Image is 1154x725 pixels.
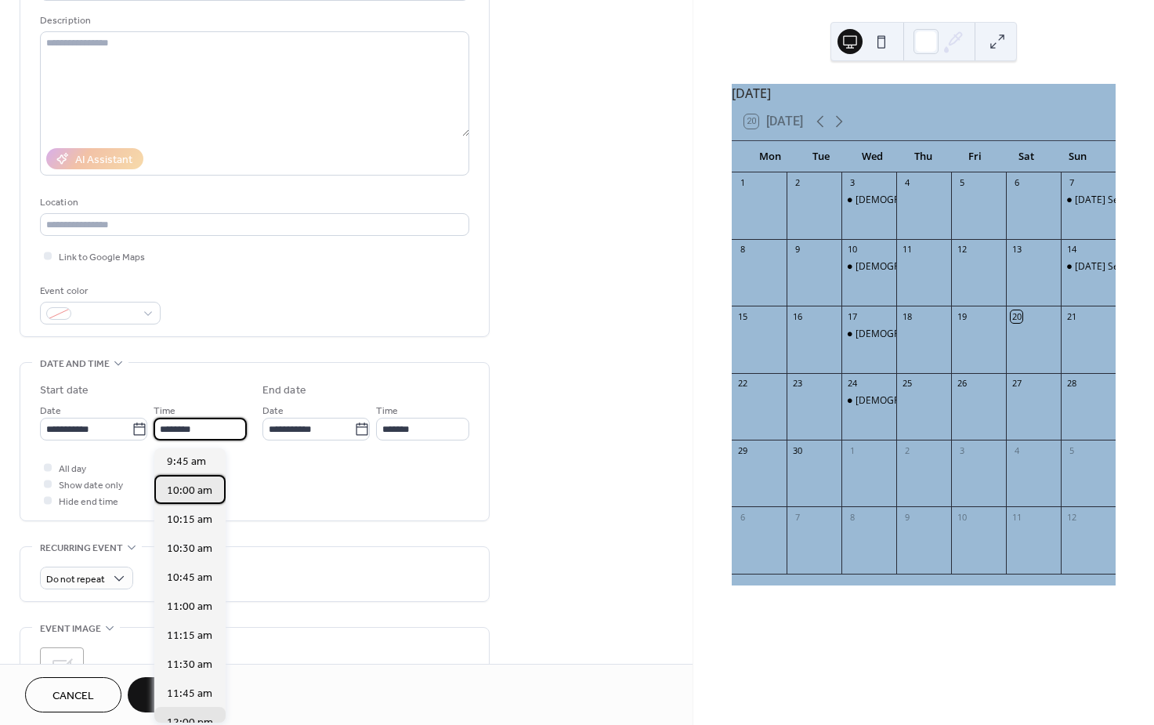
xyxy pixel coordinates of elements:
div: 4 [901,177,913,189]
div: 17 [846,310,858,322]
div: 7 [1065,177,1077,189]
div: 29 [736,444,748,456]
span: Date [262,403,284,419]
div: 3 [956,444,968,456]
div: 1 [736,177,748,189]
div: [DEMOGRAPHIC_DATA] Study [856,394,986,408]
div: [DEMOGRAPHIC_DATA] Study [856,328,986,341]
span: 10:00 am [167,483,212,499]
span: Link to Google Maps [59,249,145,266]
div: 12 [1065,511,1077,523]
div: 30 [791,444,803,456]
div: Fri [950,141,1000,172]
span: 11:45 am [167,686,212,702]
div: 4 [1011,444,1022,456]
div: 18 [901,310,913,322]
div: Bible Study [841,328,896,341]
div: Start date [40,382,89,399]
div: 2 [791,177,803,189]
span: 11:30 am [167,657,212,673]
div: Bible Study [841,260,896,274]
div: [DATE] Sermon [1075,194,1142,207]
div: Wed [847,141,898,172]
span: 9:45 am [167,454,206,470]
div: 21 [1065,310,1077,322]
span: Do not repeat [46,571,105,589]
div: 9 [901,511,913,523]
div: 23 [791,378,803,390]
span: 10:45 am [167,570,212,586]
div: 28 [1065,378,1077,390]
button: Save [128,677,208,712]
div: 7 [791,511,803,523]
span: 10:15 am [167,512,212,528]
div: 5 [1065,444,1077,456]
div: 24 [846,378,858,390]
div: 15 [736,310,748,322]
div: Sunday Sermon [1061,194,1116,207]
div: 10 [846,244,858,256]
span: Show date only [59,477,123,494]
div: Event color [40,283,157,299]
div: [DATE] Sermon [1075,260,1142,274]
div: 2 [901,444,913,456]
div: 20 [1011,310,1022,322]
span: 11:00 am [167,599,212,615]
span: 11:15 am [167,628,212,644]
div: [DATE] [732,84,1116,103]
button: Cancel [25,677,121,712]
span: Event image [40,621,101,637]
div: Thu [898,141,949,172]
div: Location [40,194,466,211]
div: 27 [1011,378,1022,390]
div: Tue [795,141,846,172]
div: 11 [901,244,913,256]
div: Sunday Sermon [1061,260,1116,274]
span: Date and time [40,356,110,372]
span: Cancel [52,688,94,705]
div: Sun [1052,141,1103,172]
div: 16 [791,310,803,322]
div: 8 [846,511,858,523]
span: Time [376,403,398,419]
div: 1 [846,444,858,456]
div: Sat [1000,141,1051,172]
div: 26 [956,378,968,390]
div: 25 [901,378,913,390]
div: 19 [956,310,968,322]
span: 10:30 am [167,541,212,557]
div: 6 [736,511,748,523]
span: Recurring event [40,540,123,556]
span: Date [40,403,61,419]
div: Bible Study [841,194,896,207]
div: End date [262,382,306,399]
span: Hide end time [59,494,118,510]
div: 13 [1011,244,1022,256]
div: 8 [736,244,748,256]
div: 10 [956,511,968,523]
div: [DEMOGRAPHIC_DATA] Study [856,194,986,207]
div: Mon [744,141,795,172]
div: 22 [736,378,748,390]
span: Time [154,403,175,419]
div: 14 [1065,244,1077,256]
div: 11 [1011,511,1022,523]
div: Description [40,13,466,29]
div: 5 [956,177,968,189]
div: Bible Study [841,394,896,408]
div: 12 [956,244,968,256]
div: 6 [1011,177,1022,189]
div: 3 [846,177,858,189]
span: All day [59,461,86,477]
div: [DEMOGRAPHIC_DATA] Study [856,260,986,274]
div: ; [40,647,84,691]
div: 9 [791,244,803,256]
